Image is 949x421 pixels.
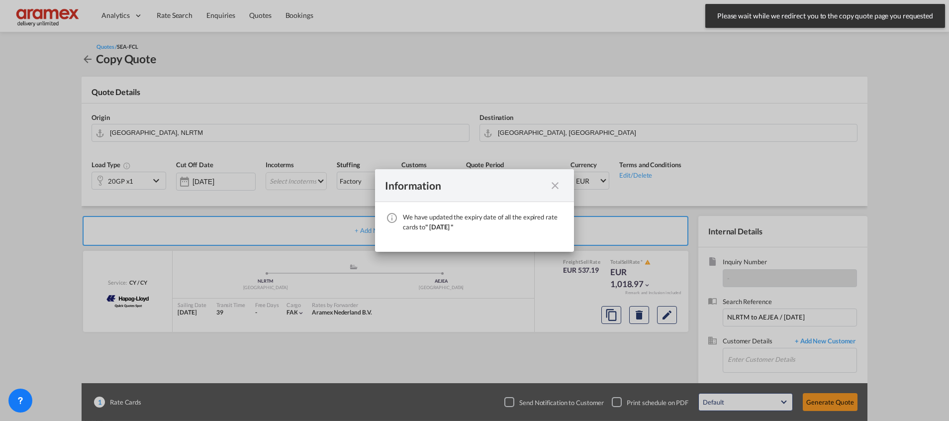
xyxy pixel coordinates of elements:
[403,212,564,232] div: We have updated the expiry date of all the expired rate cards to
[386,212,398,224] md-icon: icon-information-outline
[425,223,453,231] span: " [DATE] "
[375,169,574,252] md-dialog: We have ...
[385,179,546,192] div: Information
[549,180,561,192] md-icon: icon-close fg-AAA8AD cursor
[714,11,936,21] span: Please wait while we redirect you to the copy quote page you requested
